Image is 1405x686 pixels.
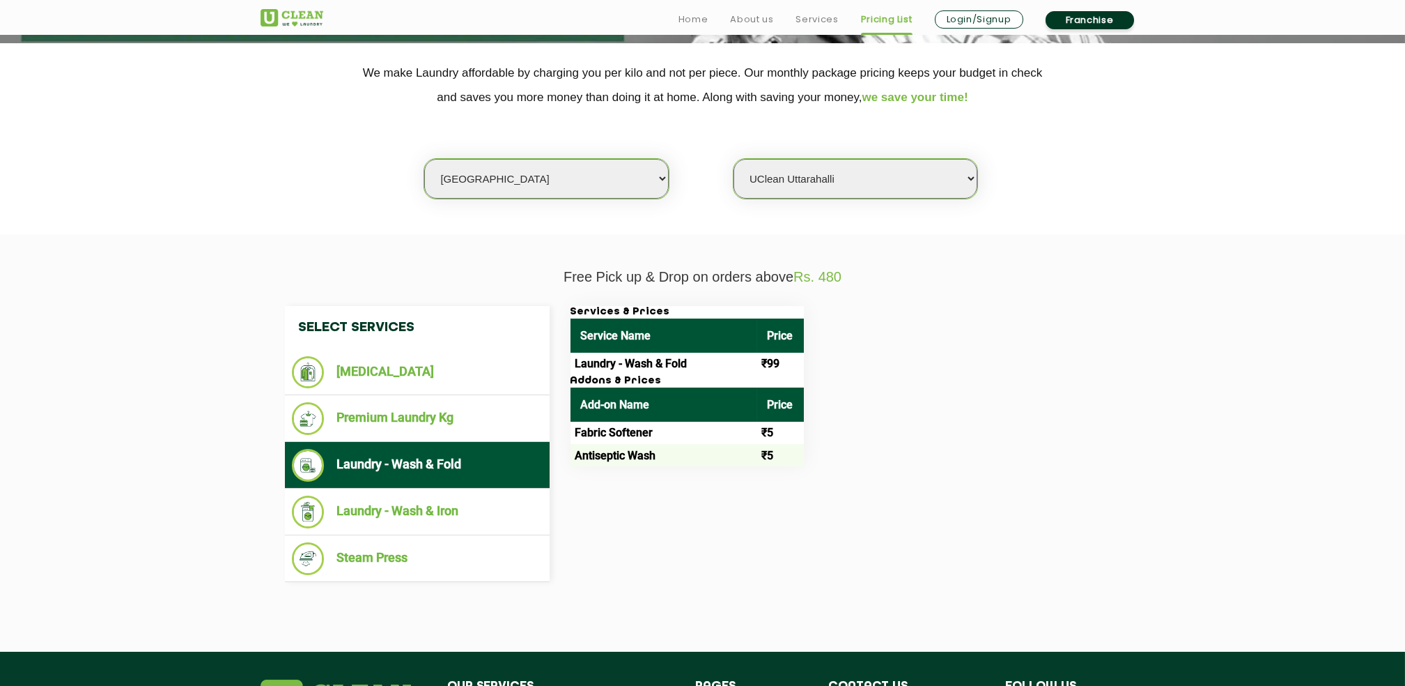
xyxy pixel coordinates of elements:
a: Home [678,11,708,28]
th: Price [757,388,804,422]
li: Premium Laundry Kg [292,402,543,435]
th: Service Name [570,319,757,353]
th: Price [757,319,804,353]
td: Laundry - Wash & Fold [570,353,757,375]
td: ₹99 [757,353,804,375]
a: Login/Signup [935,10,1023,29]
img: UClean Laundry and Dry Cleaning [261,9,323,26]
li: [MEDICAL_DATA] [292,356,543,388]
td: ₹5 [757,422,804,444]
span: Rs. 480 [793,269,841,284]
span: we save your time! [862,91,968,104]
img: Laundry - Wash & Fold [292,449,325,482]
p: We make Laundry affordable by charging you per kilo and not per piece. Our monthly package pricin... [261,61,1145,109]
a: Franchise [1046,11,1134,29]
td: Antiseptic Wash [570,444,757,466]
a: About us [730,11,773,28]
img: Laundry - Wash & Iron [292,496,325,528]
th: Add-on Name [570,388,757,422]
p: Free Pick up & Drop on orders above [261,269,1145,285]
li: Laundry - Wash & Iron [292,496,543,528]
h3: Addons & Prices [570,375,804,388]
a: Pricing List [861,11,913,28]
img: Steam Press [292,542,325,575]
img: Dry Cleaning [292,356,325,388]
li: Laundry - Wash & Fold [292,449,543,482]
td: ₹5 [757,444,804,466]
li: Steam Press [292,542,543,575]
a: Services [795,11,838,28]
img: Premium Laundry Kg [292,402,325,435]
td: Fabric Softener [570,422,757,444]
h4: Select Services [285,306,550,349]
h3: Services & Prices [570,306,804,319]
